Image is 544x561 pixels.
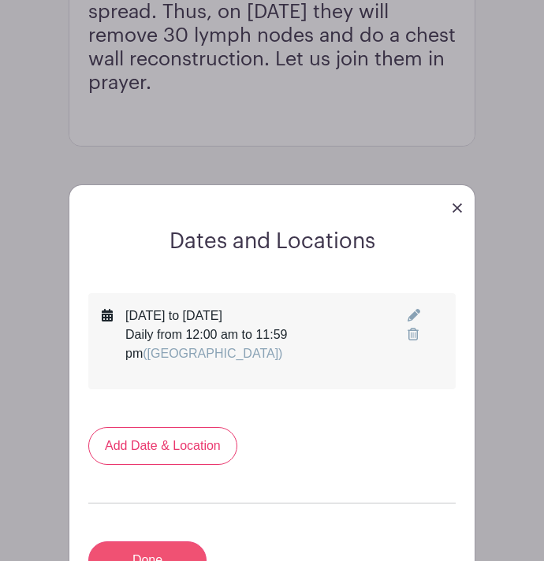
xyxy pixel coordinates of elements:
h2: Dates and Locations [69,229,475,255]
img: close_button-5f87c8562297e5c2d7936805f587ecaba9071eb48480494691a3f1689db116b3.svg [453,203,462,213]
a: Add Date & Location [88,427,237,465]
div: [DATE] to [DATE] Daily from 12:00 am to 11:59 pm [125,307,408,363]
span: ([GEOGRAPHIC_DATA]) [143,347,282,360]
